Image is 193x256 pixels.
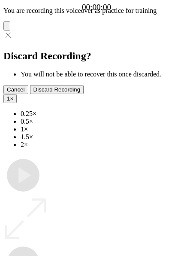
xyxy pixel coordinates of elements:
li: 0.5× [21,118,190,125]
li: 2× [21,141,190,149]
li: 1× [21,125,190,133]
button: Cancel [3,85,28,94]
h2: Discard Recording? [3,50,190,62]
li: 1.5× [21,133,190,141]
p: You are recording this voiceover as practice for training [3,7,190,15]
li: 0.25× [21,110,190,118]
li: You will not be able to recover this once discarded. [21,70,190,78]
a: 00:00:00 [82,3,111,12]
button: Discard Recording [30,85,84,94]
button: 1× [3,94,17,103]
span: 1 [7,95,10,102]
